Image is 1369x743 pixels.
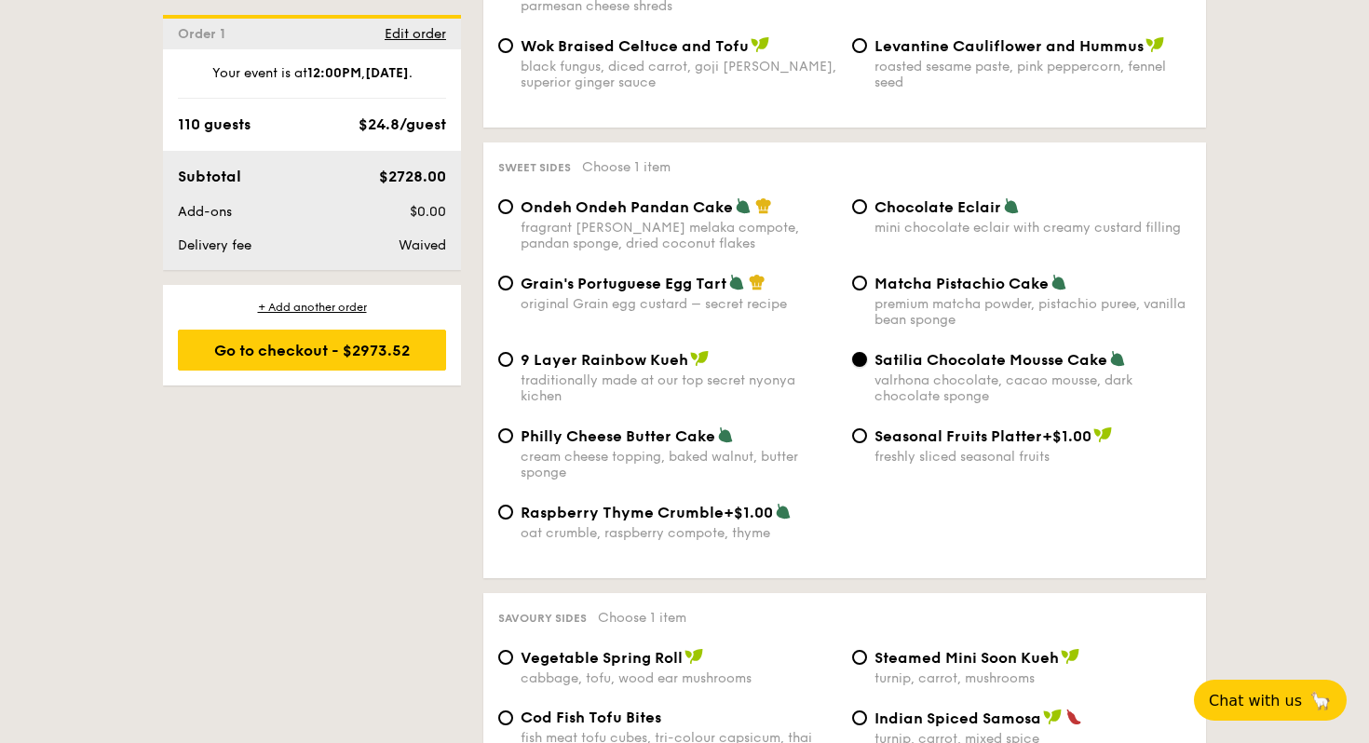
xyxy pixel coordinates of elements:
[598,610,686,626] span: Choose 1 item
[1043,709,1062,725] img: icon-vegan.f8ff3823.svg
[852,428,867,443] input: Seasonal Fruits Platter+$1.00freshly sliced seasonal fruits
[178,114,251,136] div: 110 guests
[521,649,683,667] span: Vegetable Spring Roll
[498,352,513,367] input: 9 Layer Rainbow Kuehtraditionally made at our top secret nyonya kichen
[874,198,1001,216] span: Chocolate Eclair
[498,612,587,625] span: Savoury sides
[379,168,446,185] span: $2728.00
[749,274,766,290] img: icon-chef-hat.a58ddaea.svg
[874,449,1191,465] div: freshly sliced seasonal fruits
[874,427,1042,445] span: Seasonal Fruits Platter
[874,372,1191,404] div: valrhona chocolate, cacao mousse, dark chocolate sponge
[521,296,837,312] div: original Grain egg custard – secret recipe
[521,59,837,90] div: black fungus, diced carrot, goji [PERSON_NAME], superior ginger sauce
[498,710,513,725] input: Cod Fish Tofu Bitesfish meat tofu cubes, tri-colour capsicum, thai chilli sauce
[178,237,251,253] span: Delivery fee
[498,650,513,665] input: Vegetable Spring Rollcabbage, tofu, wood ear mushrooms
[178,64,446,99] div: Your event is at , .
[874,59,1191,90] div: roasted sesame paste, pink peppercorn, fennel seed
[1145,36,1164,53] img: icon-vegan.f8ff3823.svg
[874,351,1107,369] span: Satilia Chocolate Mousse Cake
[582,159,671,175] span: Choose 1 item
[521,670,837,686] div: cabbage, tofu, wood ear mushrooms
[1309,690,1332,711] span: 🦙
[1194,680,1347,721] button: Chat with us🦙
[874,220,1191,236] div: mini chocolate eclair with creamy custard filling
[178,168,241,185] span: Subtotal
[178,330,446,371] div: Go to checkout - $2973.52
[724,504,773,521] span: +$1.00
[399,237,446,253] span: Waived
[1065,709,1082,725] img: icon-spicy.37a8142b.svg
[1209,692,1302,709] span: Chat with us
[178,204,232,220] span: Add-ons
[874,670,1191,686] div: turnip, carrot, mushrooms
[1093,426,1112,443] img: icon-vegan.f8ff3823.svg
[1042,427,1091,445] span: +$1.00
[521,220,837,251] div: fragrant [PERSON_NAME] melaka compote, pandan sponge, dried coconut flakes
[874,275,1049,292] span: Matcha Pistachio Cake
[1109,350,1126,367] img: icon-vegetarian.fe4039eb.svg
[1061,648,1079,665] img: icon-vegan.f8ff3823.svg
[852,710,867,725] input: Indian Spiced Samosaturnip, carrot, mixed spice
[717,426,734,443] img: icon-vegetarian.fe4039eb.svg
[1050,274,1067,290] img: icon-vegetarian.fe4039eb.svg
[498,38,513,53] input: Wok Braised Celtuce and Tofublack fungus, diced carrot, goji [PERSON_NAME], superior ginger sauce
[1003,197,1020,214] img: icon-vegetarian.fe4039eb.svg
[410,204,446,220] span: $0.00
[521,37,749,55] span: Wok Braised Celtuce and Tofu
[178,300,446,315] div: + Add another order
[852,276,867,290] input: Matcha Pistachio Cakepremium matcha powder, pistachio puree, vanilla bean sponge
[307,65,361,81] strong: 12:00PM
[498,161,571,174] span: Sweet sides
[359,114,446,136] div: $24.8/guest
[755,197,772,214] img: icon-chef-hat.a58ddaea.svg
[852,650,867,665] input: Steamed Mini Soon Kuehturnip, carrot, mushrooms
[874,709,1041,727] span: Indian Spiced Samosa
[521,372,837,404] div: traditionally made at our top secret nyonya kichen
[751,36,769,53] img: icon-vegan.f8ff3823.svg
[521,449,837,480] div: cream cheese topping, baked walnut, butter sponge
[521,351,688,369] span: 9 Layer Rainbow Kueh
[365,65,409,81] strong: [DATE]
[521,504,724,521] span: Raspberry Thyme Crumble
[728,274,745,290] img: icon-vegetarian.fe4039eb.svg
[521,709,661,726] span: Cod Fish Tofu Bites
[775,503,792,520] img: icon-vegetarian.fe4039eb.svg
[690,350,709,367] img: icon-vegan.f8ff3823.svg
[521,198,733,216] span: Ondeh Ondeh Pandan Cake
[178,26,233,42] span: Order 1
[385,26,446,42] span: Edit order
[735,197,752,214] img: icon-vegetarian.fe4039eb.svg
[852,199,867,214] input: Chocolate Eclairmini chocolate eclair with creamy custard filling
[498,199,513,214] input: Ondeh Ondeh Pandan Cakefragrant [PERSON_NAME] melaka compote, pandan sponge, dried coconut flakes
[684,648,703,665] img: icon-vegan.f8ff3823.svg
[498,505,513,520] input: Raspberry Thyme Crumble+$1.00oat crumble, raspberry compote, thyme
[874,649,1059,667] span: Steamed Mini Soon Kueh
[521,427,715,445] span: Philly Cheese Butter Cake
[498,276,513,290] input: Grain's Portuguese Egg Tartoriginal Grain egg custard – secret recipe
[521,275,726,292] span: Grain's Portuguese Egg Tart
[521,525,837,541] div: oat crumble, raspberry compote, thyme
[874,296,1191,328] div: premium matcha powder, pistachio puree, vanilla bean sponge
[498,428,513,443] input: Philly Cheese Butter Cakecream cheese topping, baked walnut, butter sponge
[852,38,867,53] input: Levantine Cauliflower and Hummusroasted sesame paste, pink peppercorn, fennel seed
[852,352,867,367] input: Satilia Chocolate Mousse Cakevalrhona chocolate, cacao mousse, dark chocolate sponge
[874,37,1144,55] span: Levantine Cauliflower and Hummus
